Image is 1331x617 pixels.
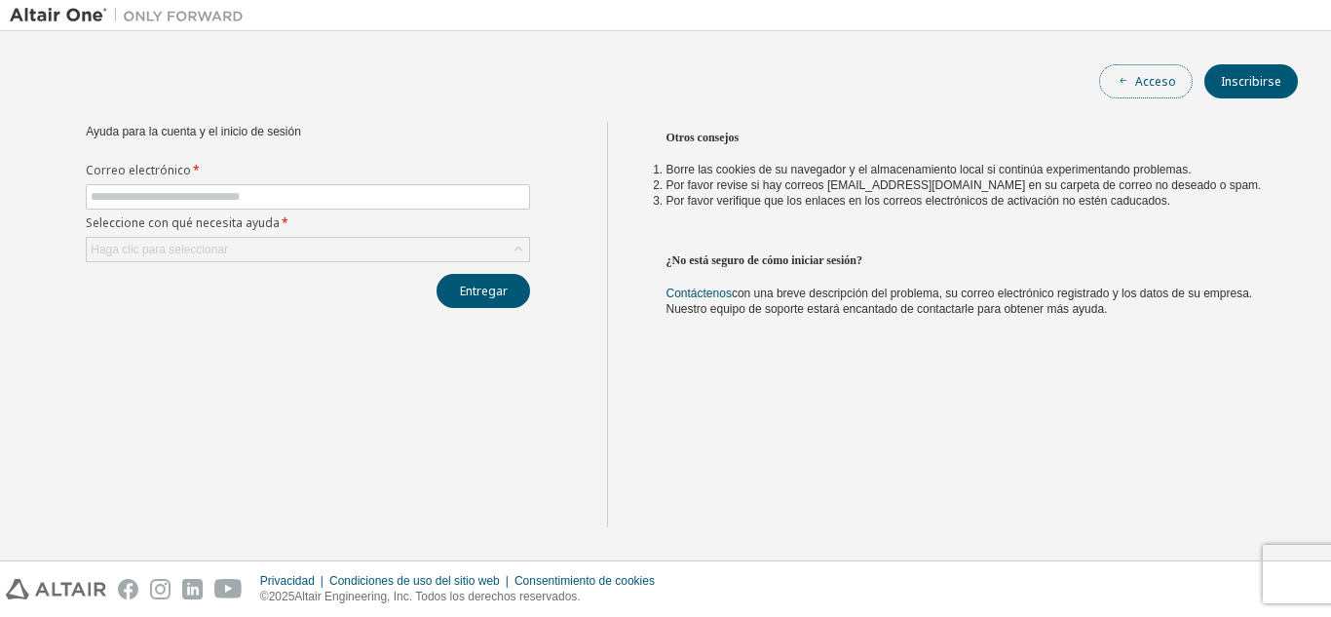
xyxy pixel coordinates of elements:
[666,194,1171,208] font: Por favor verifique que los enlaces en los correos electrónicos de activación no estén caducados.
[91,243,228,256] font: Haga clic para seleccionar
[10,6,253,25] img: Altair Uno
[329,574,500,588] font: Condiciones de uso del sitio web
[260,574,315,588] font: Privacidad
[666,287,732,300] a: Contáctenos
[1221,73,1281,90] font: Inscribirse
[118,579,138,599] img: facebook.svg
[460,283,508,299] font: Entregar
[437,274,530,308] button: Entregar
[87,238,529,261] div: Haga clic para seleccionar
[182,579,203,599] img: linkedin.svg
[214,579,243,599] img: youtube.svg
[514,574,655,588] font: Consentimiento de cookies
[260,590,269,603] font: ©
[1099,64,1193,98] button: Acceso
[666,287,1253,316] font: con una breve descripción del problema, su correo electrónico registrado y los datos de su empres...
[6,579,106,599] img: altair_logo.svg
[666,131,740,144] font: Otros consejos
[1204,64,1298,98] button: Inscribirse
[1135,73,1176,90] font: Acceso
[666,178,1262,192] font: Por favor revise si hay correos [EMAIL_ADDRESS][DOMAIN_NAME] en su carpeta de correo no deseado o...
[294,590,580,603] font: Altair Engineering, Inc. Todos los derechos reservados.
[666,253,863,267] font: ¿No está seguro de cómo iniciar sesión?
[86,214,280,231] font: Seleccione con qué necesita ayuda
[150,579,171,599] img: instagram.svg
[269,590,295,603] font: 2025
[666,163,1192,176] font: Borre las cookies de su navegador y el almacenamiento local si continúa experimentando problemas.
[86,125,301,138] font: Ayuda para la cuenta y el inicio de sesión
[86,162,191,178] font: Correo electrónico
